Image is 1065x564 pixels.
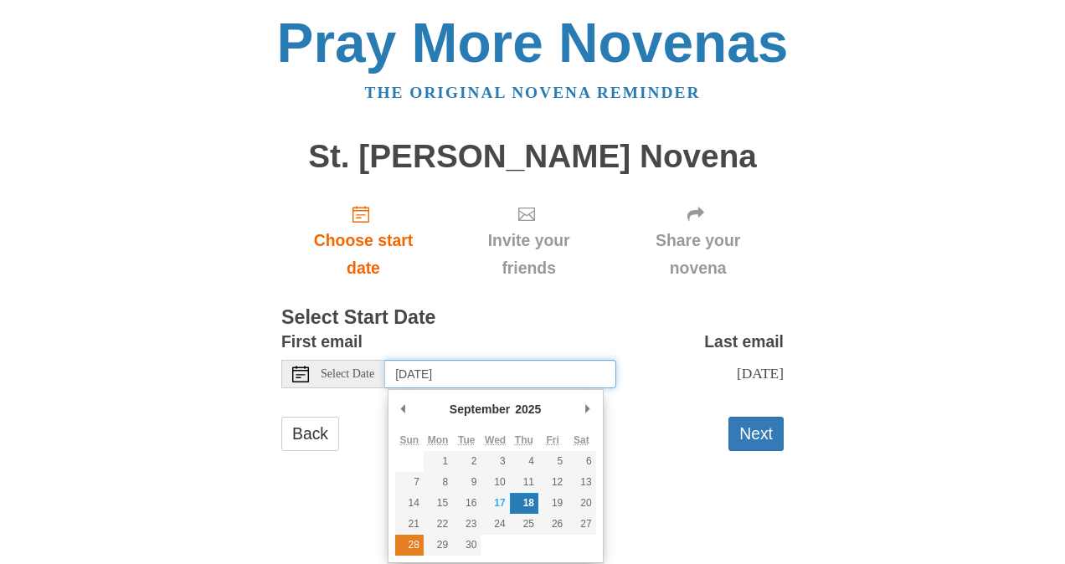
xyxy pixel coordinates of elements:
[452,451,481,472] button: 2
[277,12,789,74] a: Pray More Novenas
[458,434,475,446] abbr: Tuesday
[538,451,567,472] button: 5
[481,493,509,514] button: 17
[612,191,784,290] div: Click "Next" to confirm your start date first.
[452,472,481,493] button: 9
[281,191,445,290] a: Choose start date
[567,514,595,535] button: 27
[395,472,424,493] button: 7
[452,514,481,535] button: 23
[579,397,596,422] button: Next Month
[395,397,412,422] button: Previous Month
[281,328,363,356] label: First email
[481,514,509,535] button: 24
[510,472,538,493] button: 11
[567,493,595,514] button: 20
[428,434,449,446] abbr: Monday
[395,514,424,535] button: 21
[567,472,595,493] button: 13
[445,191,612,290] div: Click "Next" to confirm your start date first.
[485,434,506,446] abbr: Wednesday
[538,514,567,535] button: 26
[538,493,567,514] button: 19
[510,514,538,535] button: 25
[728,417,784,451] button: Next
[424,472,452,493] button: 8
[462,227,595,282] span: Invite your friends
[481,472,509,493] button: 10
[281,139,784,175] h1: St. [PERSON_NAME] Novena
[365,84,701,101] a: The original novena reminder
[447,397,512,422] div: September
[737,365,784,382] span: [DATE]
[321,368,374,380] span: Select Date
[546,434,558,446] abbr: Friday
[515,434,533,446] abbr: Thursday
[298,227,429,282] span: Choose start date
[574,434,589,446] abbr: Saturday
[424,514,452,535] button: 22
[281,307,784,329] h3: Select Start Date
[567,451,595,472] button: 6
[385,360,616,388] input: Use the arrow keys to pick a date
[424,535,452,556] button: 29
[538,472,567,493] button: 12
[395,493,424,514] button: 14
[424,493,452,514] button: 15
[704,328,784,356] label: Last email
[512,397,543,422] div: 2025
[510,493,538,514] button: 18
[395,535,424,556] button: 28
[452,493,481,514] button: 16
[399,434,419,446] abbr: Sunday
[481,451,509,472] button: 3
[281,417,339,451] a: Back
[629,227,767,282] span: Share your novena
[452,535,481,556] button: 30
[510,451,538,472] button: 4
[424,451,452,472] button: 1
